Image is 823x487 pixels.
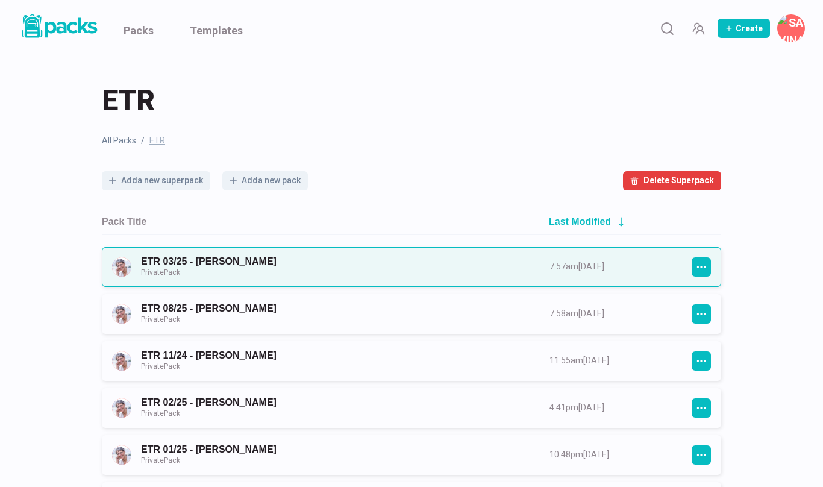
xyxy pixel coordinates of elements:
[655,16,679,40] button: Search
[102,216,146,227] h2: Pack Title
[623,171,721,190] button: Delete Superpack
[102,134,721,147] nav: breadcrumb
[718,19,770,38] button: Create Pack
[149,134,165,147] span: ETR
[549,216,611,227] h2: Last Modified
[102,171,210,190] button: Adda new superpack
[102,81,155,120] span: ETR
[18,12,99,40] img: Packs logo
[18,12,99,45] a: Packs logo
[222,171,308,190] button: Adda new pack
[777,14,805,42] button: Savina Tilmann
[102,134,136,147] a: All Packs
[141,134,145,147] span: /
[686,16,710,40] button: Manage Team Invites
